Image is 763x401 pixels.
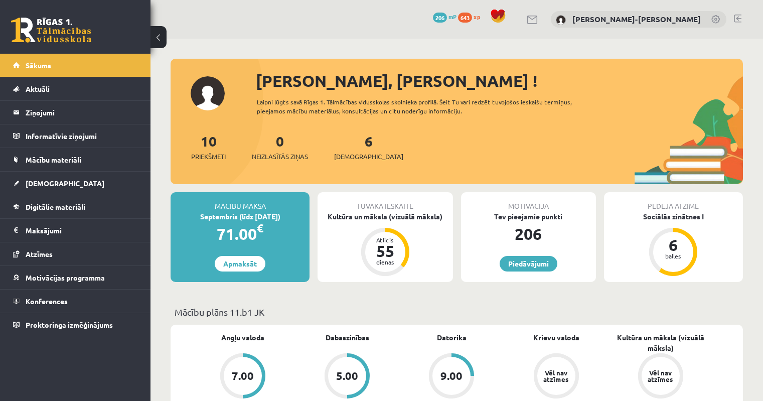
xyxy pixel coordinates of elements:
div: 5.00 [336,370,358,381]
a: [DEMOGRAPHIC_DATA] [13,172,138,195]
span: Aktuāli [26,84,50,93]
a: Proktoringa izmēģinājums [13,313,138,336]
div: [PERSON_NAME], [PERSON_NAME] ! [256,69,743,93]
div: Tev pieejamie punkti [461,211,596,222]
span: [DEMOGRAPHIC_DATA] [26,179,104,188]
legend: Maksājumi [26,219,138,242]
div: Atlicis [370,237,400,243]
a: Krievu valoda [533,332,579,343]
div: Vēl nav atzīmes [647,369,675,382]
div: Pēdējā atzīme [604,192,743,211]
div: 9.00 [440,370,463,381]
div: balles [658,253,688,259]
div: Mācību maksa [171,192,310,211]
legend: Informatīvie ziņojumi [26,124,138,148]
a: 206 mP [433,13,456,21]
a: Kultūra un māksla (vizuālā māksla) [608,332,713,353]
span: € [257,221,263,235]
span: Konferences [26,297,68,306]
a: 6[DEMOGRAPHIC_DATA] [334,132,403,162]
a: Angļu valoda [221,332,264,343]
div: 206 [461,222,596,246]
a: 7.00 [191,353,295,400]
a: 5.00 [295,353,399,400]
div: 6 [658,237,688,253]
div: 55 [370,243,400,259]
a: 10Priekšmeti [191,132,226,162]
span: Sākums [26,61,51,70]
div: dienas [370,259,400,265]
img: Martins Frīdenbergs-Tomašs [556,15,566,25]
a: Dabaszinības [326,332,369,343]
span: xp [474,13,480,21]
p: Mācību plāns 11.b1 JK [175,305,739,319]
span: 206 [433,13,447,23]
div: Kultūra un māksla (vizuālā māksla) [318,211,452,222]
span: [DEMOGRAPHIC_DATA] [334,152,403,162]
a: Mācību materiāli [13,148,138,171]
div: Septembris (līdz [DATE]) [171,211,310,222]
a: Konferences [13,290,138,313]
div: 71.00 [171,222,310,246]
a: 9.00 [399,353,504,400]
a: 0Neizlasītās ziņas [252,132,308,162]
span: Priekšmeti [191,152,226,162]
a: Digitālie materiāli [13,195,138,218]
a: Vēl nav atzīmes [608,353,713,400]
a: Atzīmes [13,242,138,265]
span: Neizlasītās ziņas [252,152,308,162]
span: Mācību materiāli [26,155,81,164]
span: Digitālie materiāli [26,202,85,211]
a: Aktuāli [13,77,138,100]
span: Motivācijas programma [26,273,105,282]
a: Apmaksāt [215,256,265,272]
a: Motivācijas programma [13,266,138,289]
a: Kultūra un māksla (vizuālā māksla) Atlicis 55 dienas [318,211,452,278]
a: 643 xp [458,13,485,21]
a: Rīgas 1. Tālmācības vidusskola [11,18,91,43]
span: 643 [458,13,472,23]
span: Proktoringa izmēģinājums [26,320,113,329]
div: Motivācija [461,192,596,211]
div: Sociālās zinātnes I [604,211,743,222]
div: 7.00 [232,370,254,381]
a: Piedāvājumi [500,256,557,272]
a: Vēl nav atzīmes [504,353,608,400]
legend: Ziņojumi [26,101,138,124]
a: Informatīvie ziņojumi [13,124,138,148]
a: Sociālās zinātnes I 6 balles [604,211,743,278]
a: [PERSON_NAME]-[PERSON_NAME] [572,14,701,24]
a: Sākums [13,54,138,77]
a: Datorika [437,332,467,343]
a: Maksājumi [13,219,138,242]
span: Atzīmes [26,249,53,258]
a: Ziņojumi [13,101,138,124]
span: mP [448,13,456,21]
div: Vēl nav atzīmes [542,369,570,382]
div: Tuvākā ieskaite [318,192,452,211]
div: Laipni lūgts savā Rīgas 1. Tālmācības vidusskolas skolnieka profilā. Šeit Tu vari redzēt tuvojošo... [257,97,600,115]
